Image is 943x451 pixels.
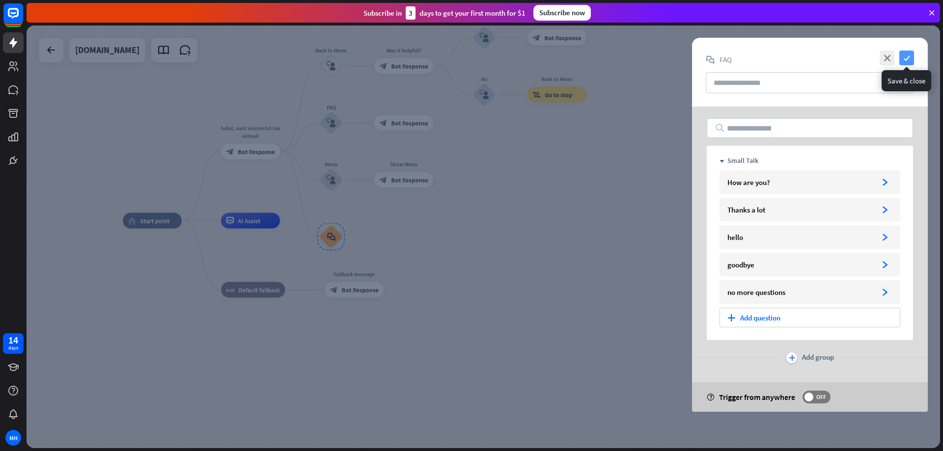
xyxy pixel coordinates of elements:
button: Open LiveChat chat widget [8,4,37,33]
div: How are you? [727,178,873,187]
div: Thanks a lot [727,205,873,214]
i: arrowhead_right [881,206,888,213]
i: down [720,159,724,164]
div: Subscribe now [533,5,591,21]
div: goodbye [727,260,873,269]
span: Trigger from anywhere [719,392,795,402]
span: FAQ [720,55,732,64]
a: 14 days [3,333,24,354]
i: help [707,394,714,401]
i: check [899,51,914,65]
i: arrowhead_right [881,289,888,296]
div: MH [5,430,21,446]
div: 3 [406,6,416,20]
i: block_faq [706,55,715,64]
div: Small Talk [727,156,758,165]
span: OFF [813,393,829,401]
i: arrowhead_right [881,179,888,186]
i: plus [789,355,795,361]
i: close [880,51,894,65]
div: days [8,345,18,351]
div: Subscribe in days to get your first month for $1 [363,6,526,20]
i: arrowhead_right [881,234,888,241]
div: Add question [720,308,900,327]
div: hello [727,233,873,242]
div: 14 [8,336,18,345]
div: no more questions [727,288,873,297]
span: Add group [802,352,834,363]
i: plus [727,314,735,321]
i: arrowhead_right [881,261,888,268]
